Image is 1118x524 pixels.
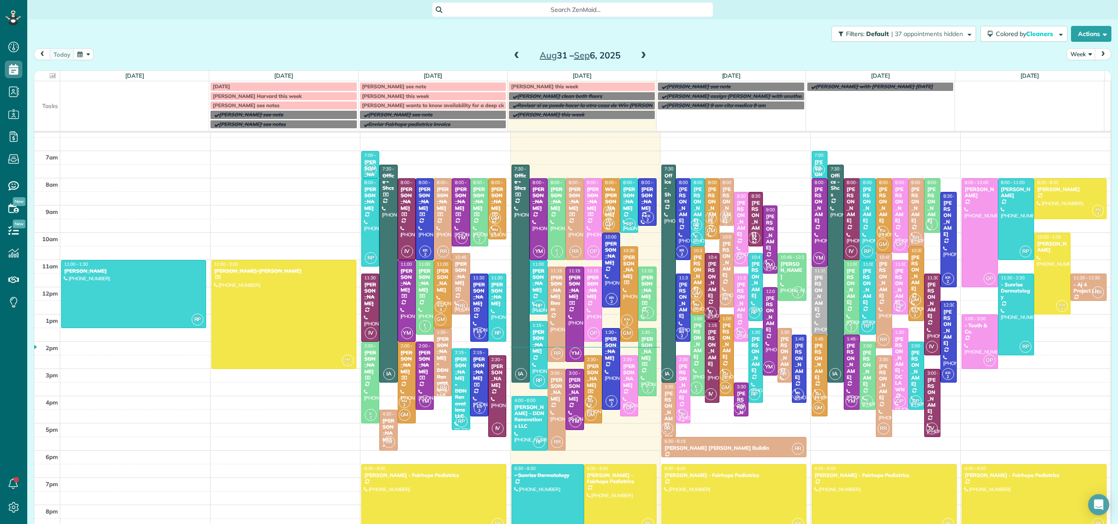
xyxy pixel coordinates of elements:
span: 10:45 - 1:15 [708,254,732,260]
button: Filters: Default | 37 appointments hidden [831,26,976,42]
span: 1:00 - 4:00 [693,316,715,322]
small: 2 [606,298,617,306]
span: 8:00 - 11:00 [533,180,556,185]
div: [PERSON_NAME] [364,186,377,212]
span: 1:30 - 3:30 [780,329,802,335]
span: IC [796,289,800,293]
button: Week [1067,48,1096,60]
span: 1:00 - 4:00 [722,316,744,322]
div: [PERSON_NAME] [418,186,431,212]
span: IV [748,232,760,244]
div: Office - Shcs [830,173,841,198]
span: KM [492,227,498,232]
span: 11:15 - 1:45 [815,268,838,274]
span: Default [866,30,889,38]
button: Actions [1071,26,1111,42]
span: [PERSON_NAME] with [PERSON_NAME] [DATE] [816,83,933,90]
span: 1:30 - 4:30 [895,329,916,335]
div: [PERSON_NAME] [587,186,599,212]
div: [PERSON_NAME] [641,186,653,212]
span: [PERSON_NAME] clean both floors [517,93,602,99]
span: KM [1096,207,1101,212]
span: 11:30 - 2:00 [679,275,703,281]
span: [PERSON_NAME] 9 am cita medica 8 am [666,102,766,108]
span: 8:00 - 11:00 [437,180,461,185]
span: [PERSON_NAME] wants to know availability for a deep clean next week [362,102,538,108]
span: 1:15 - 4:15 [708,322,729,328]
span: 10:00 - 12:45 [722,234,749,240]
span: [PERSON_NAME] see note [219,111,283,118]
a: [DATE] [573,72,592,79]
div: [PERSON_NAME] [766,213,775,251]
span: OP [588,246,599,257]
span: 8:00 - 10:45 [879,180,903,185]
div: [PERSON_NAME]-[PERSON_NAME] [214,268,354,274]
span: 11:30 - 2:00 [737,275,761,281]
span: 8:00 - 10:00 [623,180,647,185]
span: 10:00 - 12:45 [605,234,632,240]
span: YM [813,252,825,264]
span: IV [705,307,717,318]
span: RR [910,232,922,244]
span: 11:00 - 1:45 [863,261,886,267]
small: 2 [926,223,937,231]
span: 8:00 - 11:15 [815,180,838,185]
span: RP [365,252,377,264]
a: Filters: Default | 37 appointments hidden [827,26,976,42]
small: 2 [943,278,954,286]
div: [PERSON_NAME] [568,275,581,300]
span: 10:45 - 1:15 [751,254,775,260]
span: RP [1020,246,1031,257]
span: Enviar Fairhope pediatrics invoice [368,121,450,127]
div: [PERSON_NAME] [473,186,486,212]
span: 1:15 - 3:45 [533,322,554,328]
small: 3 [877,231,888,239]
small: 2 [552,250,563,259]
a: [DATE] [1020,72,1039,79]
small: 3 [691,305,702,313]
div: [PERSON_NAME] [964,186,995,199]
span: 7:00 - 8:00 [815,152,836,158]
div: [PERSON_NAME] [846,186,857,224]
span: RP [861,320,873,332]
span: KR [679,248,685,253]
span: GM [690,287,702,299]
span: 8:00 - 11:00 [847,180,871,185]
span: 11:30 - 2:30 [927,275,951,281]
div: Office - Shcs [664,173,673,204]
div: [PERSON_NAME] [722,322,731,360]
small: 3 [1093,210,1103,218]
span: KR [609,295,614,300]
div: [PERSON_NAME] [641,275,653,300]
span: Colored by [996,30,1056,38]
span: 11:00 - 1:30 [437,261,461,267]
span: RP [365,164,377,176]
span: 11:15 - 2:45 [569,268,592,274]
span: 8:00 - 10:30 [693,180,717,185]
span: | 37 appointments hidden [891,30,963,38]
div: [PHONE_NUMBER] [605,232,617,245]
div: [PERSON_NAME] [568,186,581,212]
span: Aug [540,50,557,61]
span: OP [894,239,906,250]
span: 11:00 - 1:45 [419,261,443,267]
div: [PERSON_NAME] [491,282,504,307]
div: [PERSON_NAME] [693,254,702,292]
span: Filters: [846,30,864,38]
span: [PERSON_NAME] see note [362,83,426,90]
span: 10:45 - 1:00 [455,254,479,260]
span: YM [533,246,545,257]
span: 1:30 - 4:15 [751,329,773,335]
span: RP [624,218,635,230]
span: RP [192,314,203,325]
span: Cleaners [1026,30,1054,38]
a: [DATE] [274,72,293,79]
span: KM [880,228,886,233]
a: [DATE] [871,72,890,79]
span: RP [748,307,760,318]
div: [PERSON_NAME] [693,322,702,360]
div: [PERSON_NAME] [895,268,906,306]
span: 12:30 - 3:30 [944,302,967,308]
span: 8:00 - 11:00 [587,180,611,185]
span: GM [435,314,446,325]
